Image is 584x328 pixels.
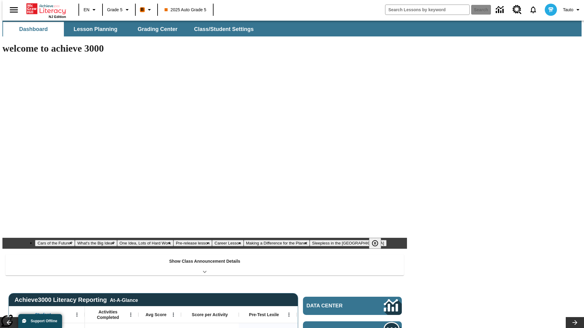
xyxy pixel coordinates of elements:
button: Slide 1 Cars of the Future? [35,240,75,246]
button: Slide 4 Pre-release lesson [173,240,212,246]
span: Class/Student Settings [194,26,254,33]
span: Data Center [307,303,363,309]
span: Achieve3000 Literacy Reporting [15,296,138,303]
div: Show Class Announcement Details [5,255,404,275]
button: Dashboard [3,22,64,36]
button: Open Menu [284,310,294,319]
a: Resource Center, Will open in new tab [509,2,525,18]
button: Open Menu [126,310,135,319]
span: 2025 Auto Grade 5 [165,7,207,13]
img: avatar image [545,4,557,16]
span: Activities Completed [88,309,128,320]
button: Slide 2 What's the Big Idea? [75,240,117,246]
span: Grading Center [137,26,177,33]
span: Dashboard [19,26,48,33]
span: Tauto [563,7,573,13]
button: Profile/Settings [561,4,584,15]
button: Slide 6 Making a Difference for the Planet [244,240,310,246]
button: Open Menu [72,310,82,319]
div: SubNavbar [2,22,259,36]
button: Grading Center [127,22,188,36]
div: At-A-Glance [110,296,138,303]
div: SubNavbar [2,21,582,36]
button: Slide 5 Career Lesson [212,240,243,246]
span: B [141,6,144,13]
span: Support Offline [31,319,57,323]
input: search field [385,5,469,15]
button: Pause [369,238,381,249]
button: Support Offline [18,314,62,328]
span: NJ Edition [49,15,66,19]
a: Notifications [525,2,541,18]
button: Open Menu [169,310,178,319]
h1: welcome to achieve 3000 [2,43,407,54]
button: Select a new avatar [541,2,561,18]
div: Pause [369,238,387,249]
span: Student [35,312,51,317]
button: Slide 7 Sleepless in the Animal Kingdom [310,240,387,246]
button: Class/Student Settings [189,22,259,36]
span: Grade 5 [107,7,123,13]
a: Home [26,3,66,15]
div: Home [26,2,66,19]
span: Avg Score [145,312,166,317]
button: Lesson carousel, Next [566,317,584,328]
button: Language: EN, Select a language [81,4,100,15]
button: Slide 3 One Idea, Lots of Hard Work [117,240,173,246]
span: Pre-Test Lexile [249,312,279,317]
a: Data Center [303,297,402,315]
button: Lesson Planning [65,22,126,36]
span: EN [84,7,89,13]
button: Boost Class color is orange. Change class color [137,4,155,15]
button: Grade: Grade 5, Select a grade [105,4,133,15]
span: Lesson Planning [74,26,117,33]
a: Data Center [492,2,509,18]
p: Show Class Announcement Details [169,258,240,265]
span: Score per Activity [192,312,228,317]
button: Open side menu [5,1,23,19]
